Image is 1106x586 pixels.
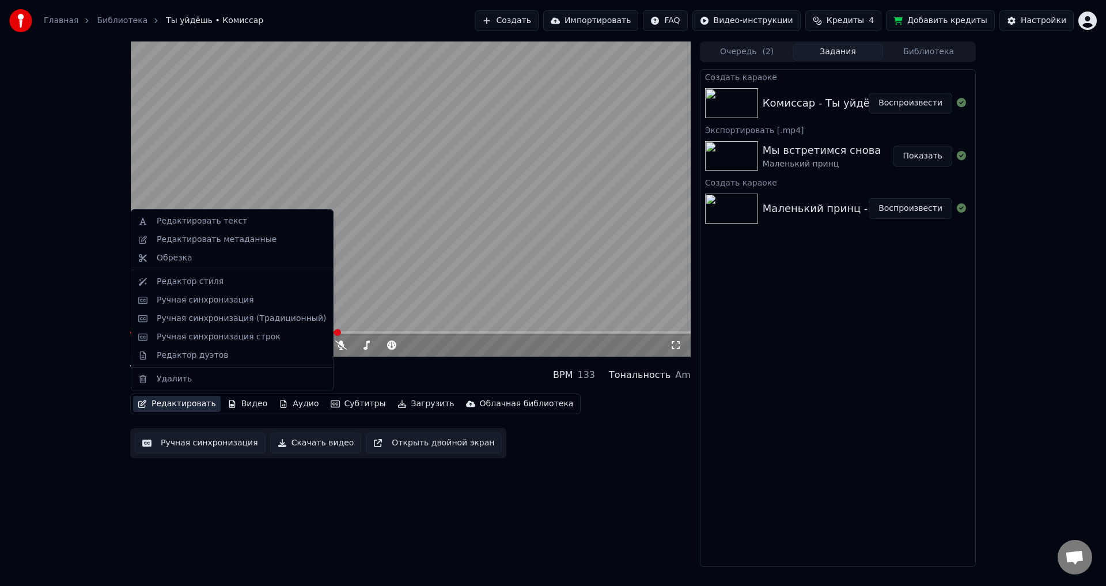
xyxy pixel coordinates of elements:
[130,377,196,389] div: Комиссар
[1021,15,1066,27] div: Настройки
[9,9,32,32] img: youka
[675,368,691,382] div: Am
[883,44,974,61] button: Библиотека
[326,396,391,412] button: Субтитры
[157,276,224,288] div: Редактор стиля
[223,396,272,412] button: Видео
[274,396,323,412] button: Аудио
[805,10,881,31] button: Кредиты4
[475,10,538,31] button: Создать
[97,15,147,27] a: Библиотека
[135,433,266,453] button: Ручная синхронизация
[763,142,881,158] div: Мы встретимся снова
[44,15,263,27] nav: breadcrumb
[480,398,574,410] div: Облачная библиотека
[270,433,362,453] button: Скачать видео
[157,216,247,227] div: Редактировать текст
[763,201,990,217] div: Маленький принц - Мы встретимся снова
[157,350,228,361] div: Редактор дуэтов
[999,10,1074,31] button: Настройки
[702,44,793,61] button: Очередь
[869,15,874,27] span: 4
[577,368,595,382] div: 133
[700,123,975,137] div: Экспортировать [.mp4]
[869,198,952,219] button: Воспроизвести
[893,146,952,167] button: Показать
[366,433,502,453] button: Открыть двойной экран
[793,44,884,61] button: Задания
[827,15,864,27] span: Кредиты
[157,252,192,264] div: Обрезка
[130,361,196,377] div: Ты уйдёшь
[393,396,459,412] button: Загрузить
[157,331,281,343] div: Ручная синхронизация строк
[700,70,975,84] div: Создать караоке
[763,95,885,111] div: Комиссар - Ты уйдёшь
[692,10,801,31] button: Видео-инструкции
[133,396,221,412] button: Редактировать
[543,10,639,31] button: Импортировать
[44,15,78,27] a: Главная
[869,93,952,114] button: Воспроизвести
[553,368,573,382] div: BPM
[157,313,326,324] div: Ручная синхронизация (Традиционный)
[886,10,995,31] button: Добавить кредиты
[157,373,192,385] div: Удалить
[762,46,774,58] span: ( 2 )
[157,294,254,306] div: Ручная синхронизация
[1058,540,1092,574] div: Открытый чат
[166,15,263,27] span: Ты уйдёшь • Комиссар
[643,10,687,31] button: FAQ
[700,175,975,189] div: Создать караоке
[157,234,276,245] div: Редактировать метаданные
[763,158,881,170] div: Маленький принц
[609,368,671,382] div: Тональность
